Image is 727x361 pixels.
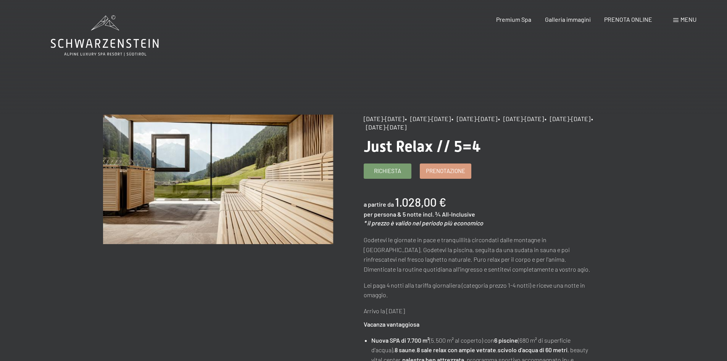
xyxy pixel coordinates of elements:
span: • [DATE]-[DATE] [405,115,451,122]
strong: 6 piscine [494,337,518,344]
span: • [DATE]-[DATE] [498,115,544,122]
strong: scivolo d'acqua di 60 metri [498,346,567,353]
span: a partire da [364,201,394,208]
span: • [DATE]-[DATE] [451,115,497,122]
a: Galleria immagini [545,16,591,23]
span: Menu [680,16,696,23]
span: [DATE]-[DATE] [364,115,404,122]
p: Lei paga 4 notti alla tariffa giornaliera (categoria prezzo 1-4 notti) e riceve una notte in omag... [364,280,594,300]
b: 1.028,00 € [395,195,446,209]
em: * il prezzo è valido nel periodo più economico [364,219,483,227]
span: Richiesta [374,167,401,175]
a: Richiesta [364,164,411,178]
span: Prenotazione [426,167,465,175]
a: PRENOTA ONLINE [604,16,652,23]
a: Premium Spa [496,16,531,23]
strong: Vacanza vantaggiosa [364,321,419,328]
strong: Nuova SPA di 7.700 m² [371,337,429,344]
span: • [DATE]-[DATE] [545,115,590,122]
a: Prenotazione [420,164,471,178]
p: Arrivo la [DATE] [364,306,594,316]
img: Just Relax // 5=4 [103,115,333,244]
span: incl. ¾ All-Inclusive [423,210,475,218]
p: Godetevi le giornate in pace e tranquillità circondati dalle montagne in [GEOGRAPHIC_DATA]. Godet... [364,235,594,274]
strong: 8 sale relax con ampie vetrate [417,346,496,353]
span: per persona & [364,210,401,218]
span: 5 notte [403,210,422,218]
span: Just Relax // 5=4 [364,138,481,155]
strong: 8 saune [395,346,415,353]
